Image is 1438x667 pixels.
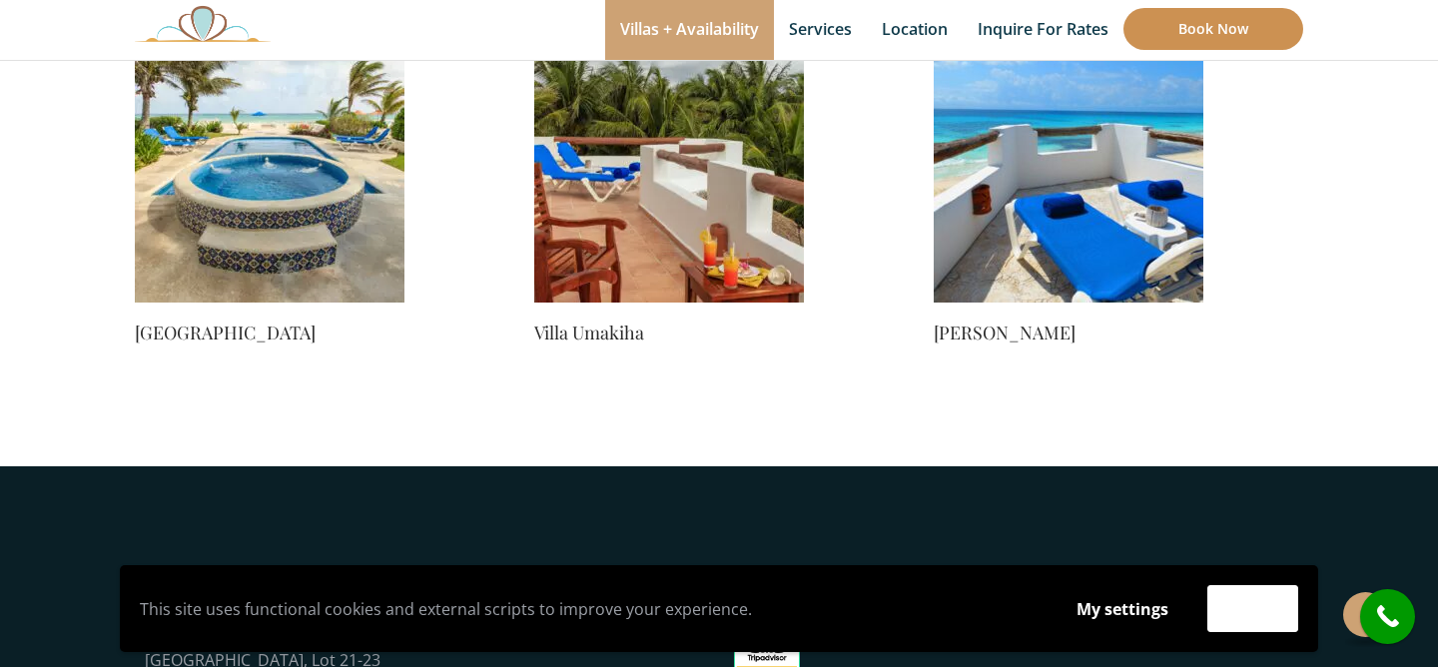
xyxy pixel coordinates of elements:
[135,5,271,42] img: Awesome Logo
[1365,594,1410,639] i: call
[140,594,1038,624] p: This site uses functional cookies and external scripts to improve your experience.
[1360,589,1415,644] a: call
[534,319,804,346] a: Villa Umakiha
[135,319,404,346] a: [GEOGRAPHIC_DATA]
[934,319,1203,346] a: [PERSON_NAME]
[1123,8,1303,50] a: Book Now
[1058,586,1187,632] button: My settings
[1207,585,1298,632] button: Accept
